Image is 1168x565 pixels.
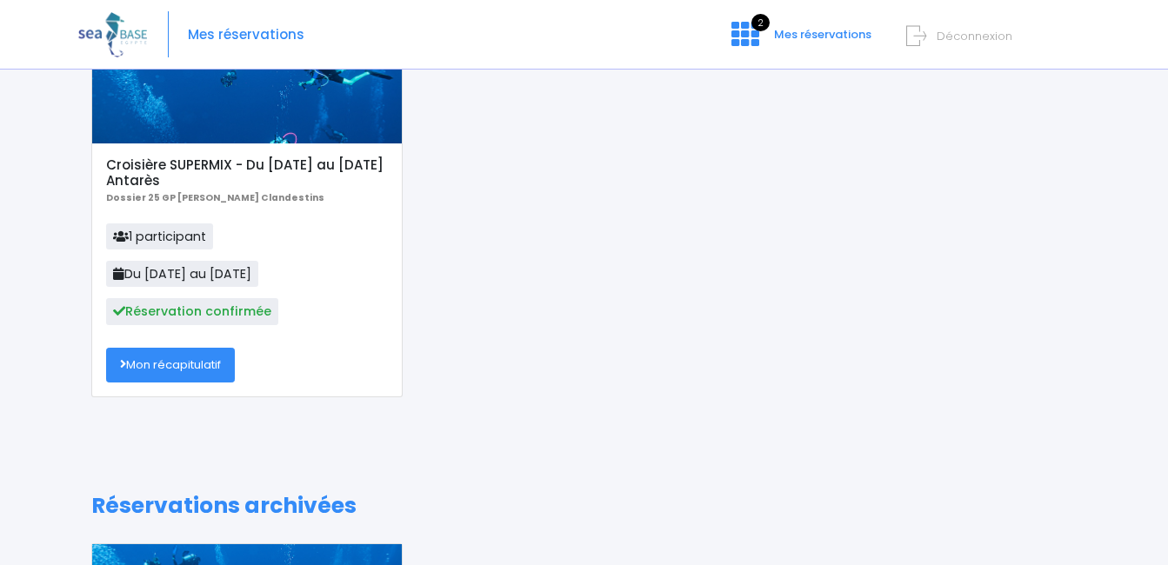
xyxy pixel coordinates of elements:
h1: Réservations archivées [91,493,1077,519]
span: Réservation confirmée [106,298,278,324]
span: 2 [751,14,770,31]
b: Dossier 25 GP [PERSON_NAME] Clandestins [106,191,324,204]
a: Mon récapitulatif [106,348,235,382]
span: Déconnexion [937,28,1012,44]
span: 1 participant [106,223,213,249]
a: 2 Mes réservations [717,32,882,49]
span: Mes réservations [774,26,871,43]
span: Du [DATE] au [DATE] [106,261,258,287]
h5: Croisière SUPERMIX - Du [DATE] au [DATE] Antarès [106,157,387,189]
